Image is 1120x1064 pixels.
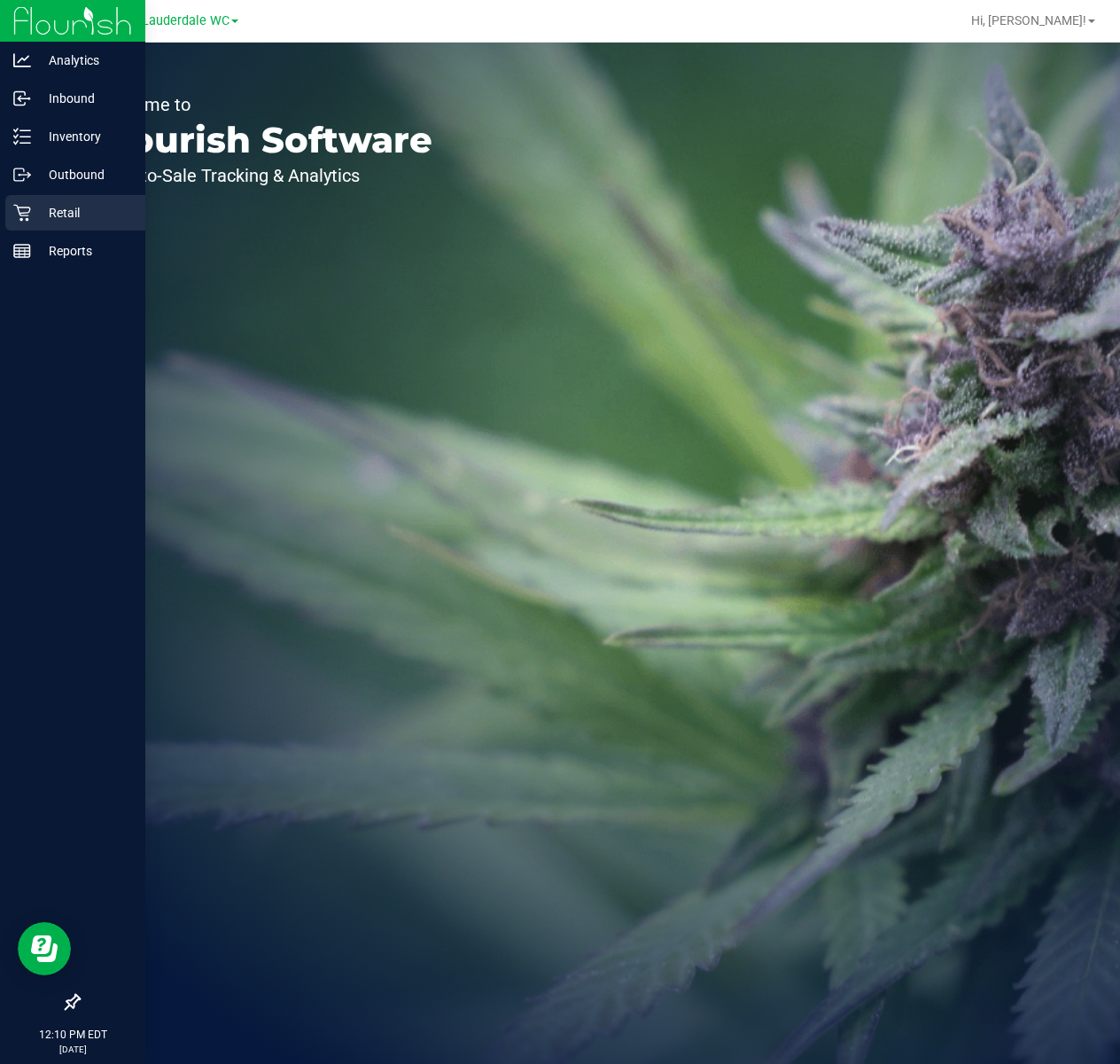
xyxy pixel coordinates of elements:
p: Reports [31,240,137,262]
p: Inventory [31,126,137,147]
iframe: Resource center [18,922,71,975]
p: 12:10 PM EDT [8,1027,137,1043]
p: Outbound [31,164,137,185]
inline-svg: Outbound [13,166,31,184]
inline-svg: Inbound [13,90,31,107]
p: Retail [31,202,137,223]
inline-svg: Analytics [13,51,31,69]
inline-svg: Retail [13,204,31,222]
span: Hi, [PERSON_NAME]! [971,13,1086,27]
p: Flourish Software [96,122,432,158]
p: Welcome to [96,96,432,113]
p: [DATE] [8,1043,137,1056]
inline-svg: Inventory [13,128,31,145]
span: Ft. Lauderdale WC [123,13,229,28]
inline-svg: Reports [13,242,31,260]
p: Analytics [31,50,137,71]
p: Seed-to-Sale Tracking & Analytics [96,167,432,184]
p: Inbound [31,88,137,109]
